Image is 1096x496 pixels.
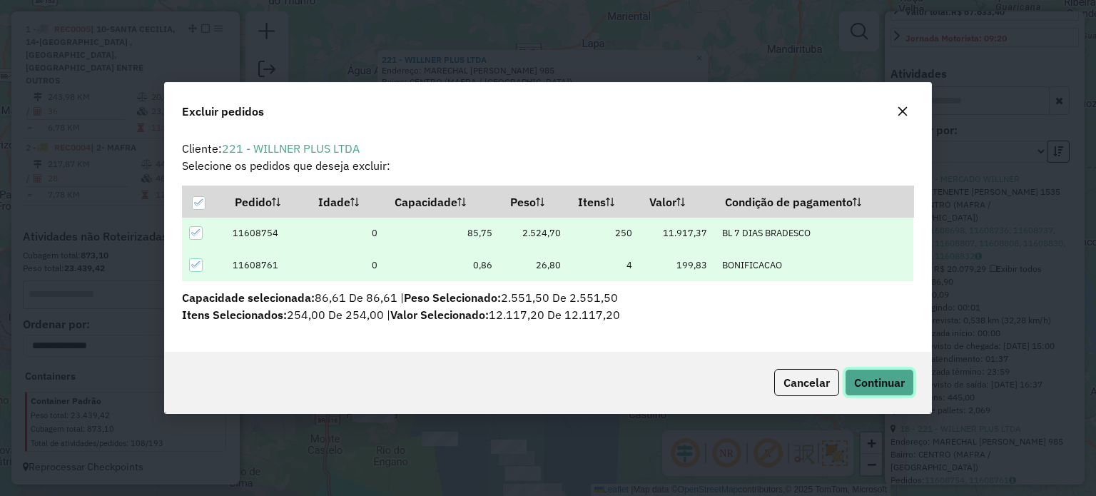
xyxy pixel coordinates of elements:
[385,217,500,249] td: 85,75
[774,369,839,396] button: Cancelar
[225,249,308,281] td: 11608761
[404,290,501,305] span: Peso Selecionado:
[500,186,569,217] th: Peso
[639,217,714,249] td: 11.917,37
[639,249,714,281] td: 199,83
[845,369,914,396] button: Continuar
[182,103,264,120] span: Excluir pedidos
[715,186,913,217] th: Condição de pagamento
[182,289,913,306] p: 86,61 De 86,61 | 2.551,50 De 2.551,50
[225,186,308,217] th: Pedido
[500,217,569,249] td: 2.524,70
[182,157,913,174] p: Selecione os pedidos que deseja excluir:
[222,141,360,156] a: 221 - WILLNER PLUS LTDA
[182,306,913,323] p: 12.117,20 De 12.117,20
[569,186,640,217] th: Itens
[715,249,913,281] td: BONIFICACAO
[639,186,714,217] th: Valor
[569,217,640,249] td: 250
[308,217,385,249] td: 0
[715,217,913,249] td: BL 7 DIAS BRADESCO
[182,141,360,156] span: Cliente:
[308,249,385,281] td: 0
[182,308,287,322] span: Itens Selecionados:
[308,186,385,217] th: Idade
[569,249,640,281] td: 4
[783,375,830,390] span: Cancelar
[854,375,905,390] span: Continuar
[225,217,308,249] td: 11608754
[385,186,500,217] th: Capacidade
[385,249,500,281] td: 0,86
[500,249,569,281] td: 26,80
[182,290,315,305] span: Capacidade selecionada:
[390,308,489,322] span: Valor Selecionado:
[182,308,390,322] span: 254,00 De 254,00 |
